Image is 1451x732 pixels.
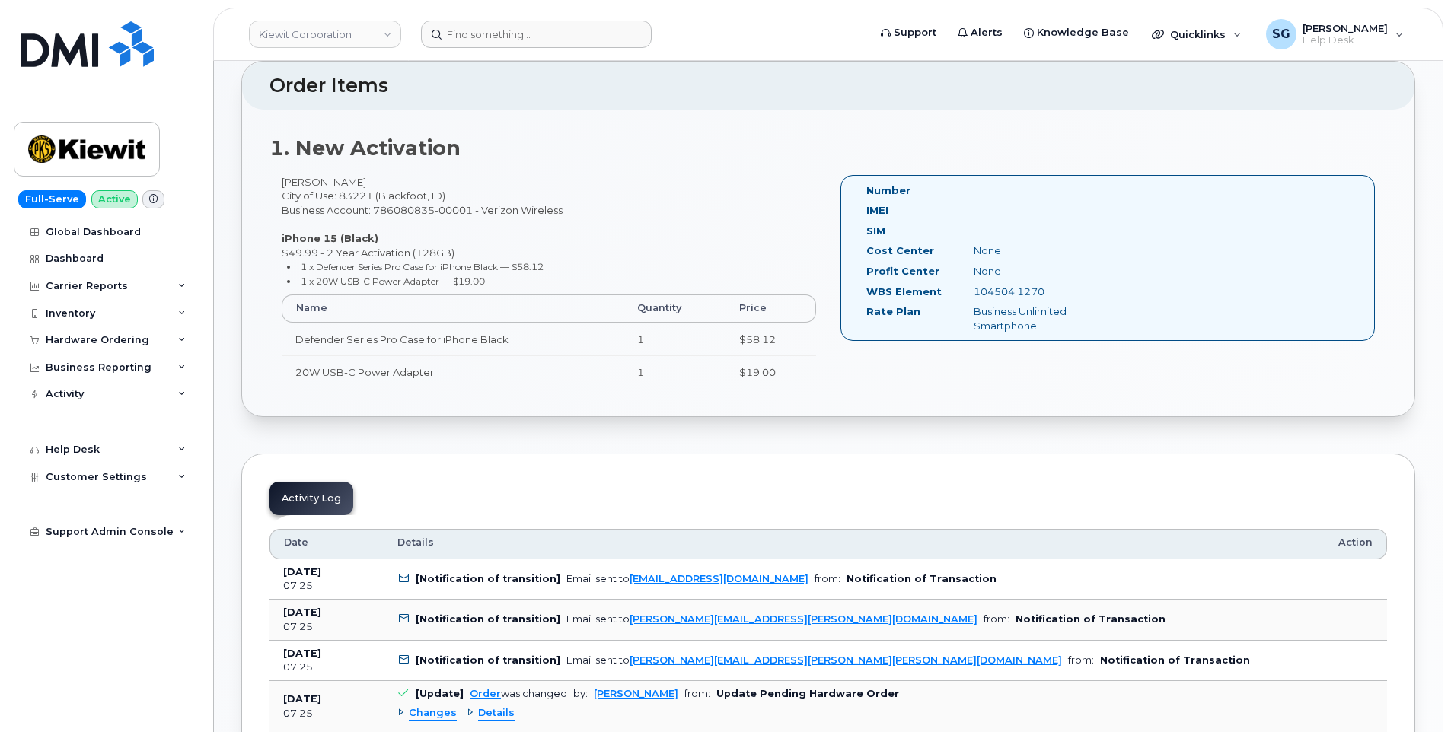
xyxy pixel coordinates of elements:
span: SG [1272,25,1290,43]
td: 1 [623,323,725,356]
span: Alerts [971,25,1003,40]
span: from: [815,573,840,584]
small: 1 x 20W USB-C Power Adapter — $19.00 [301,275,485,287]
small: 1 x Defender Series Pro Case for iPhone Black — $58.12 [301,261,544,272]
span: from: [684,688,710,699]
label: Number [866,183,910,198]
b: [Update] [416,688,464,699]
div: None [962,264,1113,278]
b: [Notification of transition] [416,613,560,625]
span: Knowledge Base [1037,25,1129,40]
div: Quicklinks [1141,19,1252,49]
div: None [962,243,1113,258]
label: Profit Center [866,264,939,278]
td: $19.00 [725,355,816,389]
td: 20W USB-C Power Adapter [282,355,623,389]
input: Find something... [421,21,652,48]
td: Defender Series Pro Case for iPhone Black [282,323,623,356]
label: Cost Center [866,243,934,258]
b: Notification of Transaction [1016,613,1166,625]
label: Rate Plan [866,304,920,319]
strong: iPhone 15 (Black) [282,232,378,244]
b: [Notification of transition] [416,654,560,666]
b: [DATE] [283,693,321,705]
span: Details [397,536,434,549]
a: Alerts [947,18,1013,48]
span: from: [1068,654,1094,666]
a: Kiewit Corporation [249,21,401,48]
h2: Order Items [269,75,1387,97]
span: Date [284,536,308,549]
div: 07:25 [283,620,370,634]
a: [PERSON_NAME][EMAIL_ADDRESS][PERSON_NAME][DOMAIN_NAME] [630,613,977,625]
a: [PERSON_NAME][EMAIL_ADDRESS][PERSON_NAME][PERSON_NAME][DOMAIN_NAME] [630,654,1062,666]
b: [DATE] [283,606,321,618]
div: Samaria Gomez [1255,19,1414,49]
span: [PERSON_NAME] [1303,22,1388,34]
span: from: [984,613,1009,625]
div: 104504.1270 [962,285,1113,299]
iframe: Messenger Launcher [1385,666,1440,721]
div: Business Unlimited Smartphone [962,304,1113,333]
div: 07:25 [283,707,370,721]
b: [DATE] [283,566,321,578]
div: was changed [470,688,567,699]
a: [PERSON_NAME] [594,688,678,699]
span: by: [573,688,588,699]
a: Support [870,18,947,48]
a: Knowledge Base [1013,18,1140,48]
label: SIM [866,224,885,238]
th: Action [1325,529,1387,559]
span: Help Desk [1303,34,1388,46]
label: WBS Element [866,285,942,299]
span: Support [894,25,936,40]
div: Email sent to [566,654,1062,666]
span: Changes [409,706,457,721]
a: [EMAIL_ADDRESS][DOMAIN_NAME] [630,573,808,584]
label: IMEI [866,203,888,218]
td: $58.12 [725,323,816,356]
div: Email sent to [566,613,977,625]
div: [PERSON_NAME] City of Use: 83221 (Blackfoot, ID) Business Account: 786080835-00001 - Verizon Wire... [269,175,828,403]
span: Quicklinks [1170,28,1226,40]
div: Email sent to [566,573,808,584]
div: 07:25 [283,579,370,593]
strong: 1. New Activation [269,135,461,161]
th: Price [725,294,816,322]
th: Quantity [623,294,725,322]
b: Notification of Transaction [1100,654,1250,666]
td: 1 [623,355,725,389]
b: [Notification of transition] [416,573,560,584]
b: [DATE] [283,648,321,659]
b: Update Pending Hardware Order [716,688,899,699]
span: Details [478,706,515,721]
b: Notification of Transaction [847,573,997,584]
th: Name [282,294,623,322]
div: 07:25 [283,660,370,674]
a: Order [470,688,501,699]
